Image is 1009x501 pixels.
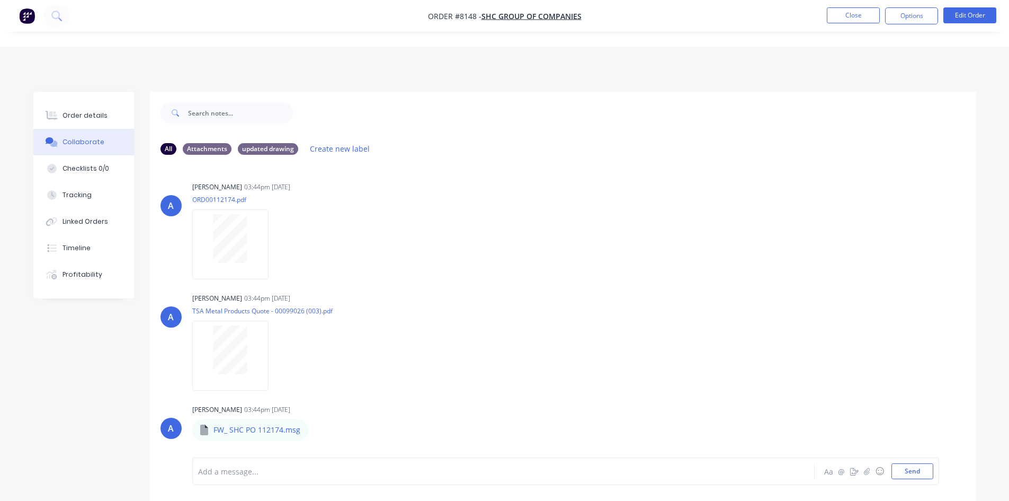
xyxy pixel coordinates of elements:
[244,294,290,303] div: 03:44pm [DATE]
[168,311,174,323] div: A
[192,306,333,315] p: TSA Metal Products Quote - 00099026 (003).pdf
[305,142,376,156] button: Create new label
[33,155,134,182] button: Checklists 0/0
[244,182,290,192] div: 03:44pm [DATE]
[873,465,886,478] button: ☺
[62,137,104,147] div: Collaborate
[835,465,848,478] button: @
[33,261,134,288] button: Profitability
[33,129,134,155] button: Collaborate
[244,405,290,415] div: 03:44pm [DATE]
[823,465,835,478] button: Aa
[188,102,293,124] input: Search notes...
[62,111,108,120] div: Order details
[192,195,279,204] p: ORD00112174.pdf
[213,425,300,435] p: FW_ SHC PO 112174.msg
[33,182,134,208] button: Tracking
[33,102,134,129] button: Order details
[238,143,298,155] div: updated drawing
[973,465,998,490] iframe: Intercom live chat
[33,235,134,261] button: Timeline
[62,270,102,279] div: Profitability
[168,199,174,212] div: A
[183,143,231,155] div: Attachments
[62,243,91,253] div: Timeline
[33,208,134,235] button: Linked Orders
[891,463,933,479] button: Send
[192,405,242,415] div: [PERSON_NAME]
[160,143,176,155] div: All
[168,422,174,435] div: A
[62,164,109,173] div: Checklists 0/0
[62,190,92,200] div: Tracking
[192,294,242,303] div: [PERSON_NAME]
[62,217,108,226] div: Linked Orders
[192,182,242,192] div: [PERSON_NAME]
